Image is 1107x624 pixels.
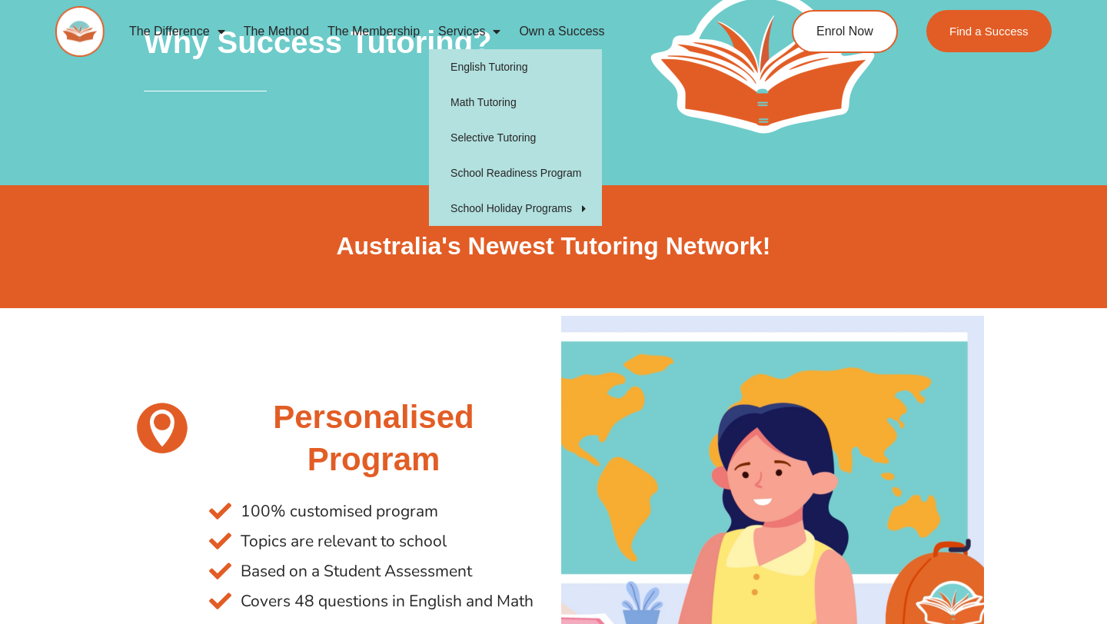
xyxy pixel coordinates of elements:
a: School Readiness Program [429,155,602,191]
a: English Tutoring [429,49,602,85]
nav: Menu [120,14,735,49]
span: Based on a Student Assessment [237,556,472,586]
h2: Australia's Newest Tutoring Network! [123,231,984,263]
a: The Method [234,14,318,49]
a: School Holiday Programs [429,191,602,226]
span: Covers 48 questions in English and Math [237,586,534,616]
ul: Services [429,49,602,226]
a: Math Tutoring [429,85,602,120]
iframe: Chat Widget [763,25,1107,624]
a: Find a Success [926,10,1052,52]
a: Services [429,14,510,49]
a: The Membership [318,14,429,49]
a: Own a Success [510,14,613,49]
span: Topics are relevant to school [237,526,447,556]
span: 100% customised program [237,496,438,526]
a: Selective Tutoring [429,120,602,155]
a: The Difference [120,14,234,49]
a: Enrol Now [792,10,898,53]
h2: Personalised Program [209,397,538,480]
